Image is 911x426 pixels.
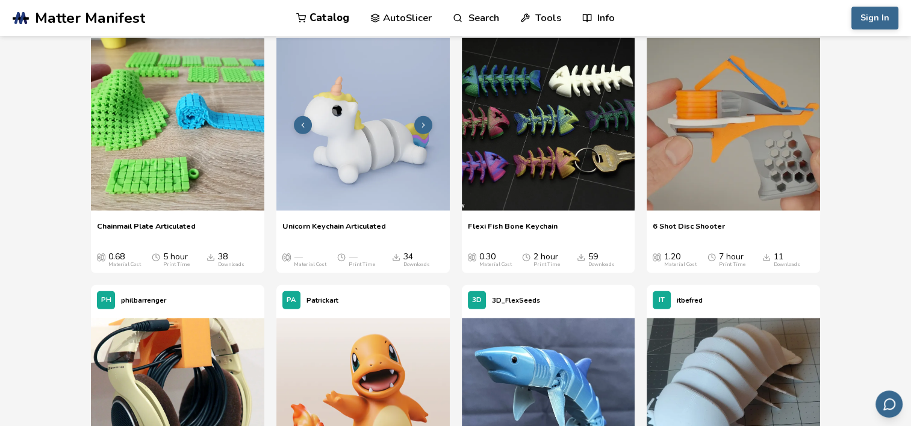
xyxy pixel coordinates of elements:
[152,252,160,262] span: Average Print Time
[349,262,375,268] div: Print Time
[588,262,615,268] div: Downloads
[653,221,725,239] a: 6 Shot Disc Shooter
[468,221,558,239] a: Flexi Fish Bone Keychain
[664,262,697,268] div: Material Cost
[588,252,615,268] div: 59
[403,252,430,268] div: 34
[707,252,716,262] span: Average Print Time
[306,294,338,307] p: Patrickart
[121,294,166,307] p: philbarrenger
[163,252,190,268] div: 5 hour
[762,252,771,262] span: Downloads
[479,252,512,268] div: 0.30
[659,297,665,304] span: IT
[349,252,357,262] span: —
[294,252,302,262] span: —
[479,262,512,268] div: Material Cost
[774,262,800,268] div: Downloads
[392,252,400,262] span: Downloads
[533,262,560,268] div: Print Time
[403,262,430,268] div: Downloads
[218,262,244,268] div: Downloads
[492,294,540,307] p: 3D_FlexSeeds
[719,252,745,268] div: 7 hour
[719,262,745,268] div: Print Time
[108,252,141,268] div: 0.68
[851,7,898,29] button: Sign In
[472,297,482,304] span: 3D
[577,252,585,262] span: Downloads
[108,262,141,268] div: Material Cost
[468,252,476,262] span: Average Cost
[97,221,196,239] a: Chainmail Plate Articulated
[207,252,215,262] span: Downloads
[282,252,291,262] span: Average Cost
[97,252,105,262] span: Average Cost
[774,252,800,268] div: 11
[163,262,190,268] div: Print Time
[287,297,296,304] span: PA
[294,262,326,268] div: Material Cost
[533,252,560,268] div: 2 hour
[282,221,386,239] a: Unicorn Keychain Articulated
[677,294,703,307] p: itbefred
[218,252,244,268] div: 38
[35,10,145,26] span: Matter Manifest
[653,252,661,262] span: Average Cost
[337,252,346,262] span: Average Print Time
[522,252,530,262] span: Average Print Time
[664,252,697,268] div: 1.20
[101,297,111,304] span: PH
[875,390,903,418] button: Send feedback via email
